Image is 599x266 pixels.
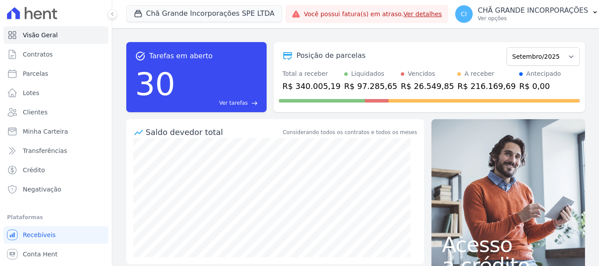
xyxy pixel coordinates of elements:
a: Minha Carteira [4,123,108,140]
div: Plataformas [7,212,105,223]
span: Minha Carteira [23,127,68,136]
a: Parcelas [4,65,108,82]
span: Contratos [23,50,53,59]
span: task_alt [135,51,146,61]
a: Negativação [4,181,108,198]
span: Tarefas em aberto [149,51,213,61]
a: Transferências [4,142,108,160]
span: Conta Hent [23,250,57,259]
span: Transferências [23,146,67,155]
div: R$ 0,00 [519,80,561,92]
a: Lotes [4,84,108,102]
div: Liquidados [351,69,385,78]
span: Você possui fatura(s) em atraso. [304,10,442,19]
span: Visão Geral [23,31,58,39]
span: Crédito [23,166,45,174]
span: Parcelas [23,69,48,78]
div: Saldo devedor total [146,126,281,138]
span: Ver tarefas [219,99,248,107]
a: Ver tarefas east [179,99,258,107]
div: R$ 97.285,65 [344,80,397,92]
span: east [251,100,258,106]
a: Recebíveis [4,226,108,244]
div: Vencidos [408,69,435,78]
a: Conta Hent [4,245,108,263]
div: Posição de parcelas [296,50,366,61]
p: CHÃ GRANDE INCORPORAÇÕES [478,6,588,15]
span: Lotes [23,89,39,97]
span: Acesso [442,234,574,255]
a: Clientes [4,103,108,121]
span: CI [461,11,467,17]
span: Clientes [23,108,47,117]
span: Recebíveis [23,231,56,239]
a: Crédito [4,161,108,179]
p: Ver opções [478,15,588,22]
div: R$ 26.549,85 [401,80,454,92]
a: Contratos [4,46,108,63]
a: Visão Geral [4,26,108,44]
div: Considerando todos os contratos e todos os meses [283,128,417,136]
div: 30 [135,61,175,107]
div: A receber [464,69,494,78]
a: Ver detalhes [403,11,442,18]
span: Negativação [23,185,61,194]
button: Chã Grande Incorporações SPE LTDA [126,5,282,22]
div: R$ 216.169,69 [457,80,516,92]
div: Antecipado [526,69,561,78]
div: R$ 340.005,19 [282,80,341,92]
div: Total a receber [282,69,341,78]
